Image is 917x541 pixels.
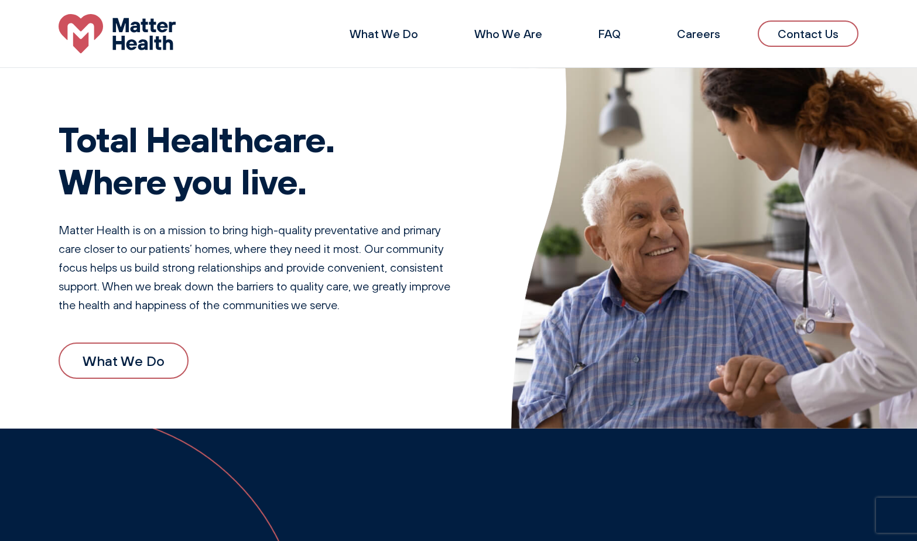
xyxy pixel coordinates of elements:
p: Matter Health is on a mission to bring high-quality preventative and primary care closer to our p... [59,221,464,314]
a: What We Do [59,343,189,379]
a: Contact Us [758,20,858,47]
a: Careers [677,26,720,41]
a: What We Do [350,26,418,41]
a: FAQ [598,26,621,41]
a: Who We Are [474,26,542,41]
h1: Total Healthcare. Where you live. [59,118,464,202]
